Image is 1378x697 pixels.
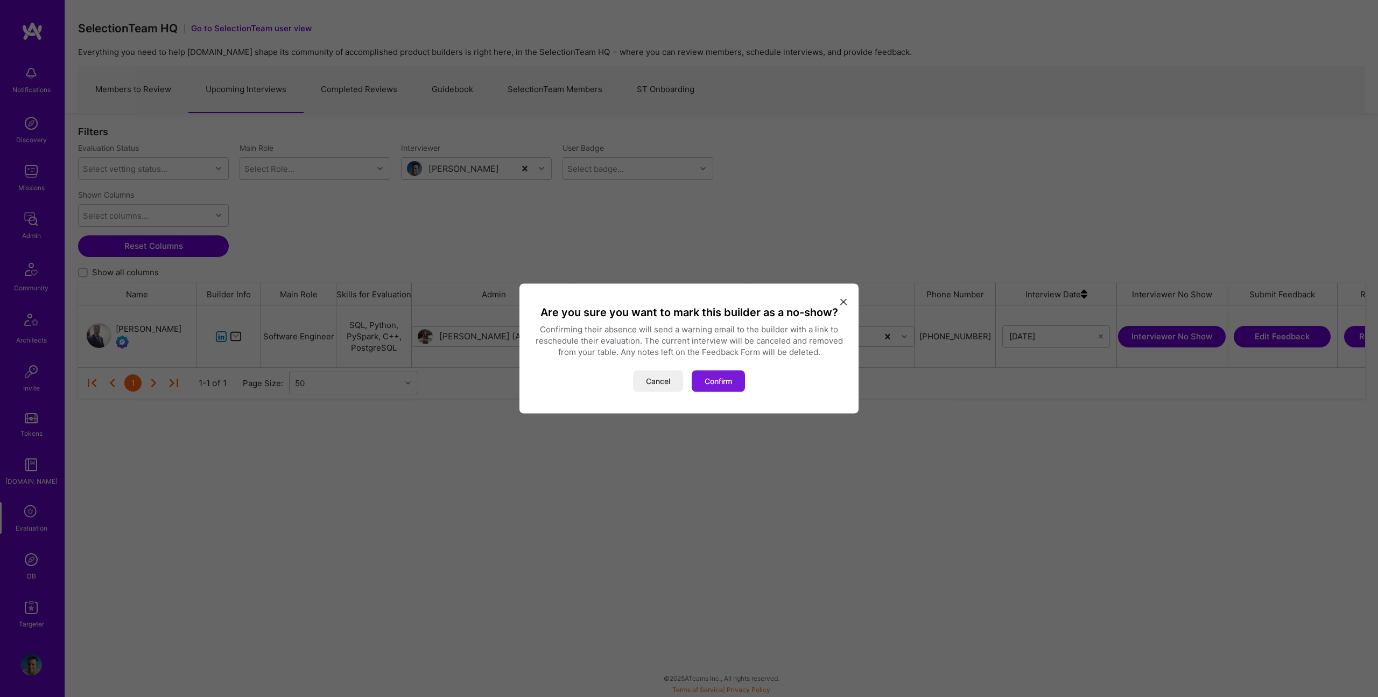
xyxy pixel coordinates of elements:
[692,371,745,392] button: Confirm
[532,305,846,319] h3: Are you sure you want to mark this builder as a no-show?
[633,371,683,392] button: Cancel
[532,324,846,358] p: Confirming their absence will send a warning email to the builder with a link to reschedule their...
[519,284,859,414] div: modal
[840,298,847,305] i: icon Close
